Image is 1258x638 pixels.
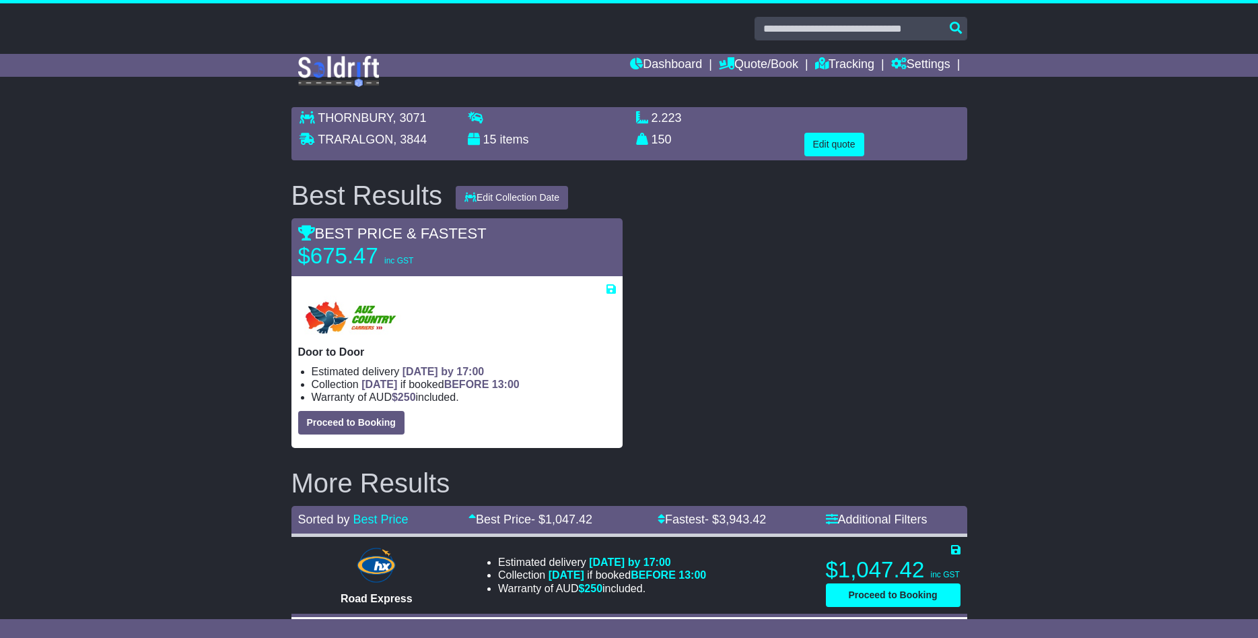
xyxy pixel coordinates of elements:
span: Road Express [341,593,413,604]
img: Hunter Express: Road Express [354,545,398,585]
span: BEFORE [444,379,489,390]
span: BEFORE [631,569,676,581]
span: [DATE] by 17:00 [589,556,671,568]
a: Fastest- $3,943.42 [658,513,766,526]
h2: More Results [291,468,967,498]
span: BEST PRICE & FASTEST [298,225,487,242]
span: 150 [652,133,672,146]
p: $1,047.42 [826,556,960,583]
a: Settings [891,54,950,77]
a: Tracking [815,54,874,77]
button: Edit quote [804,133,864,156]
span: , 3071 [393,111,427,125]
span: - $ [705,513,766,526]
li: Collection [498,569,706,581]
span: 250 [398,391,416,403]
li: Estimated delivery [312,365,616,378]
span: Sorted by [298,513,350,526]
span: if booked [549,569,706,581]
span: $ [392,391,416,403]
span: 15 [483,133,497,146]
span: TRARALGON [318,133,393,146]
a: Additional Filters [826,513,928,526]
span: inc GST [384,256,413,265]
button: Edit Collection Date [456,186,568,210]
li: Warranty of AUD included. [498,582,706,595]
span: $ [578,583,602,594]
a: Dashboard [630,54,702,77]
span: 13:00 [678,569,706,581]
button: Proceed to Booking [298,411,405,435]
li: Warranty of AUD included. [312,391,616,404]
span: [DATE] [361,379,397,390]
span: inc GST [930,570,959,579]
span: , 3844 [393,133,427,146]
button: Proceed to Booking [826,583,960,607]
span: if booked [361,379,519,390]
img: Auz Country Carriers: Door to Door [298,296,401,339]
a: Best Price- $1,047.42 [468,513,592,526]
span: - $ [531,513,592,526]
p: $675.47 [298,243,466,269]
li: Collection [312,378,616,391]
span: 250 [584,583,602,594]
span: 2.223 [652,111,682,125]
span: [DATE] [549,569,584,581]
span: 1,047.42 [545,513,592,526]
div: Best Results [285,181,450,210]
span: [DATE] by 17:00 [403,366,485,377]
span: 3,943.42 [719,513,766,526]
li: Estimated delivery [498,556,706,569]
a: Quote/Book [719,54,798,77]
a: Best Price [353,513,409,526]
span: items [500,133,529,146]
span: THORNBURY [318,111,392,125]
span: 13:00 [492,379,520,390]
p: Door to Door [298,346,616,358]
